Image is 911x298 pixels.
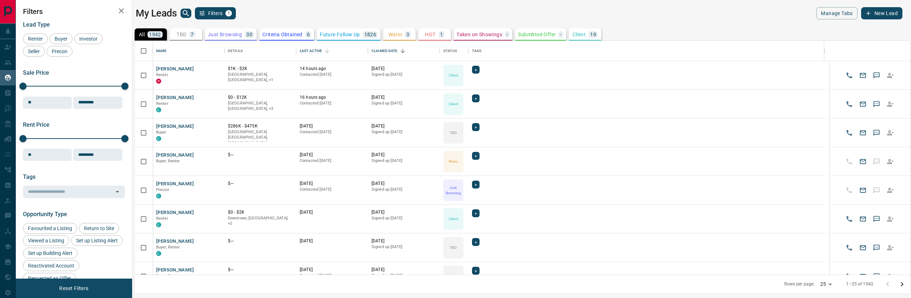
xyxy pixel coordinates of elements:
svg: Sms [873,101,880,108]
span: Investor [77,36,100,42]
div: Renter [23,33,48,44]
svg: Email [859,72,866,79]
button: Call [844,127,855,138]
button: Call [844,99,855,110]
span: Renter [156,216,168,221]
button: Email [858,271,868,282]
p: TBD [450,274,457,279]
p: Contacted [DATE] [300,158,364,164]
div: Favourited a Listing [23,223,77,234]
div: Tags [468,41,824,61]
p: $0 - $2K [228,209,293,215]
svg: Call [846,244,853,251]
div: + [472,238,480,246]
p: 19 [590,32,596,37]
div: Claimed Date [368,41,440,61]
p: Client [449,216,458,222]
p: Warm [388,32,402,37]
p: 1826 [364,32,377,37]
span: Favourited a Listing [25,225,75,231]
button: Reallocate [885,214,896,224]
svg: Sms [873,273,880,280]
p: Signed up [DATE] [372,101,436,106]
p: [DATE] [372,238,436,244]
p: Criteria Obtained [262,32,303,37]
span: + [475,210,477,217]
div: Reactivated Account [23,260,79,271]
p: TBD [177,32,186,37]
button: Reallocate [885,156,896,167]
p: Contacted [DATE] [300,129,364,135]
button: [PERSON_NAME] [156,238,194,245]
p: $286K - $475K [228,123,293,129]
span: Buyer, Renter [156,245,180,250]
div: Investor [74,33,103,44]
div: Buyer [50,33,73,44]
p: $1K - $2K [228,66,293,72]
p: [DATE] [300,123,364,129]
span: Renter [156,101,168,106]
span: Set up Building Alert [25,250,75,256]
p: Midtown | Central, East York, Toronto [228,101,293,112]
button: [PERSON_NAME] [156,66,194,73]
button: Email [858,70,868,81]
span: Sale Price [23,69,49,76]
button: SMS [871,70,882,81]
svg: Reallocate [887,187,894,194]
p: Taken on Showings [457,32,502,37]
button: search button [181,9,191,18]
svg: Sms [873,72,880,79]
p: Rows per page: [784,281,814,287]
div: + [472,94,480,102]
p: [DATE] [300,181,364,187]
div: + [472,267,480,275]
svg: Reallocate [887,72,894,79]
svg: Email [859,129,866,136]
p: Contacted [DATE] [300,101,364,106]
svg: Call [846,101,853,108]
div: Details [224,41,296,61]
button: SMS [871,99,882,110]
p: Contacted [DATE] [300,72,364,78]
p: 1942 [149,32,161,37]
span: Buyer, Renter [156,274,180,278]
button: [PERSON_NAME] [156,123,194,130]
div: Requested an Offer [23,273,76,284]
button: [PERSON_NAME] [156,181,194,187]
div: Last Active [300,41,322,61]
p: $--- [228,181,293,187]
p: Warm [449,159,458,164]
button: Reallocate [885,127,896,138]
svg: Email [859,101,866,108]
div: Tags [472,41,482,61]
svg: Email [859,158,866,165]
button: Call [844,242,855,253]
p: Client [449,101,458,107]
p: Just Browsing [444,185,463,196]
svg: Email [859,215,866,223]
p: $0 - $12K [228,94,293,101]
div: Details [228,41,243,61]
button: Email [858,156,868,167]
button: Call [844,271,855,282]
h2: Filters [23,7,125,16]
div: Status [443,41,457,61]
p: Signed up [DATE] [372,72,436,78]
button: Email [858,127,868,138]
p: [DATE] [372,123,436,129]
p: [DATE] [300,152,364,158]
p: Client [449,73,458,78]
svg: Email [859,244,866,251]
span: Lead Type [23,21,50,28]
p: Contacted [DATE] [300,273,364,279]
p: [GEOGRAPHIC_DATA] [GEOGRAPHIC_DATA], [GEOGRAPHIC_DATA] [228,129,293,146]
p: [DATE] [300,238,364,244]
p: $--- [228,238,293,244]
p: 3 [406,32,409,37]
p: [DATE] [300,267,364,273]
button: Reallocate [885,271,896,282]
div: Status [440,41,468,61]
span: Set up Listing Alert [74,238,120,243]
span: + [475,95,477,102]
button: Reallocate [885,185,896,196]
